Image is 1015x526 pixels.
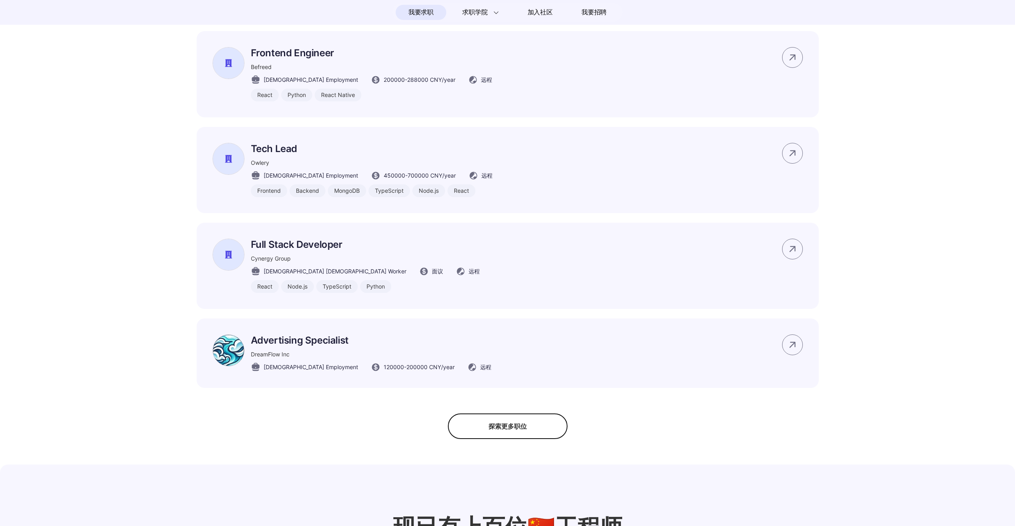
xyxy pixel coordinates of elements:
[369,184,410,197] div: TypeScript
[251,255,291,262] span: Cynergy Group
[328,184,366,197] div: MongoDB
[469,267,480,275] span: 远程
[448,413,568,439] div: 探索更多职位
[481,171,493,180] span: 远程
[251,47,492,59] p: Frontend Engineer
[251,239,480,250] p: Full Stack Developer
[408,6,434,19] span: 我要求职
[264,267,406,275] span: [DEMOGRAPHIC_DATA] [DEMOGRAPHIC_DATA] Worker
[251,63,272,70] span: Befreed
[251,143,493,154] p: Tech Lead
[480,363,491,371] span: 远程
[360,280,391,293] div: Python
[281,280,314,293] div: Node.js
[384,75,455,84] span: 200000 - 288000 CNY /year
[481,75,492,84] span: 远程
[462,8,487,17] span: 求职学院
[251,351,290,358] span: DreamFlow Inc
[384,363,455,371] span: 120000 - 200000 CNY /year
[251,184,287,197] div: Frontend
[528,6,553,19] span: 加入社区
[384,171,456,180] span: 450000 - 700000 CNY /year
[281,89,312,101] div: Python
[290,184,325,197] div: Backend
[315,89,361,101] div: React Native
[432,267,443,275] span: 面议
[264,171,358,180] span: [DEMOGRAPHIC_DATA] Employment
[251,159,269,166] span: Owlery
[316,280,358,293] div: TypeScript
[264,363,358,371] span: [DEMOGRAPHIC_DATA] Employment
[251,89,279,101] div: React
[412,184,445,197] div: Node.js
[264,75,358,84] span: [DEMOGRAPHIC_DATA] Employment
[581,8,607,17] span: 我要招聘
[251,334,491,346] p: Advertising Specialist
[447,184,475,197] div: React
[251,280,279,293] div: React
